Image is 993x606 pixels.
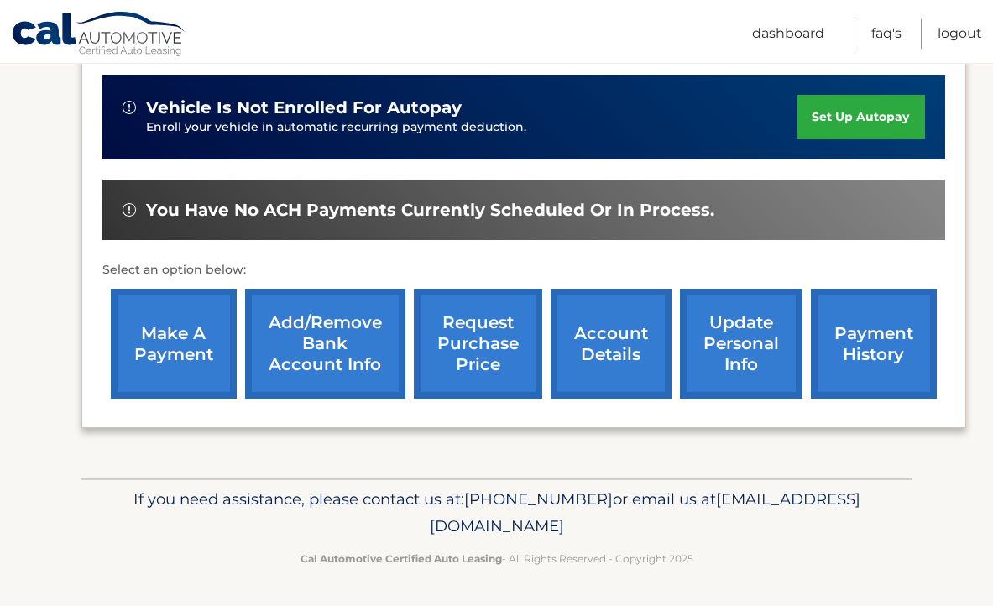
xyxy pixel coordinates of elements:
[414,289,542,399] a: request purchase price
[123,203,136,217] img: alert-white.svg
[551,289,672,399] a: account details
[102,260,945,280] p: Select an option below:
[752,19,824,49] a: Dashboard
[680,289,802,399] a: update personal info
[92,550,902,567] p: - All Rights Reserved - Copyright 2025
[123,101,136,114] img: alert-white.svg
[11,11,187,60] a: Cal Automotive
[797,95,924,139] a: set up autopay
[146,118,797,137] p: Enroll your vehicle in automatic recurring payment deduction.
[301,552,502,565] strong: Cal Automotive Certified Auto Leasing
[146,97,462,118] span: vehicle is not enrolled for autopay
[464,489,613,509] span: [PHONE_NUMBER]
[938,19,982,49] a: Logout
[245,289,405,399] a: Add/Remove bank account info
[871,19,902,49] a: FAQ's
[430,489,860,535] span: [EMAIL_ADDRESS][DOMAIN_NAME]
[92,486,902,540] p: If you need assistance, please contact us at: or email us at
[146,200,714,221] span: You have no ACH payments currently scheduled or in process.
[811,289,937,399] a: payment history
[111,289,237,399] a: make a payment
